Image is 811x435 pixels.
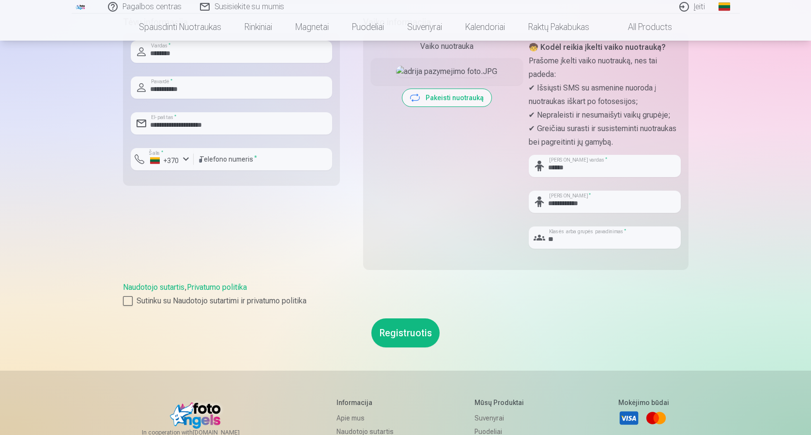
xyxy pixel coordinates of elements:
[371,41,523,52] div: Vaiko nuotrauka
[371,318,440,347] button: Registruotis
[474,398,545,407] h5: Mūsų produktai
[517,14,601,41] a: Raktų pakabukas
[618,398,669,407] h5: Mokėjimo būdai
[187,283,247,292] a: Privatumo politika
[529,43,666,52] strong: 🧒 Kodėl reikia įkelti vaiko nuotrauką?
[284,14,340,41] a: Magnetai
[131,148,194,170] button: Šalis*+370
[396,14,454,41] a: Suvenyrai
[618,407,640,429] a: Visa
[127,14,233,41] a: Spausdinti nuotraukas
[123,282,689,307] div: ,
[529,81,681,108] p: ✔ Išsiųsti SMS su asmenine nuoroda į nuotraukas iškart po fotosesijos;
[529,54,681,81] p: Prašome įkelti vaiko nuotrauką, nes tai padeda:
[76,4,86,10] img: /fa2
[123,295,689,307] label: Sutinku su Naudotojo sutartimi ir privatumo politika
[529,122,681,149] p: ✔ Greičiau surasti ir susisteminti nuotraukas bei pagreitinti jų gamybą.
[529,108,681,122] p: ✔ Nepraleisti ir nesumaišyti vaikų grupėje;
[601,14,684,41] a: All products
[123,283,184,292] a: Naudotojo sutartis
[340,14,396,41] a: Puodeliai
[396,66,497,77] img: adrija pazymejimo foto.JPG
[645,407,667,429] a: Mastercard
[474,411,545,425] a: Suvenyrai
[150,156,179,165] div: +370
[337,398,401,407] h5: Informacija
[233,14,284,41] a: Rinkiniai
[402,89,491,106] button: Pakeisti nuotrauką
[337,411,401,425] a: Apie mus
[454,14,517,41] a: Kalendoriai
[146,150,166,157] label: Šalis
